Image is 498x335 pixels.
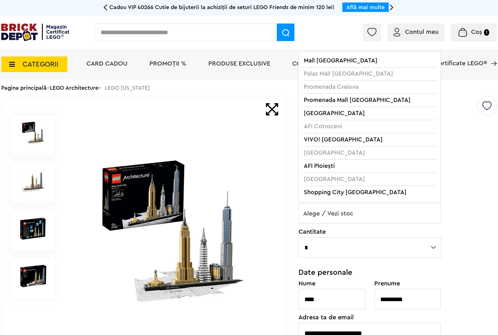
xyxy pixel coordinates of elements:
a: Pagina principală [1,85,47,91]
a: Contul meu [393,29,438,35]
li: Shopping City [GEOGRAPHIC_DATA] [302,186,437,199]
span: Alege / Vezi stoc [298,203,441,224]
li: VIVO! [GEOGRAPHIC_DATA] [302,133,437,146]
img: LEGO New York [70,158,271,304]
li: Mall [GEOGRAPHIC_DATA] [302,54,437,67]
span: Magazine Certificate LEGO® [405,52,487,66]
a: Magazine Certificate LEGO® [487,52,497,58]
li: [GEOGRAPHIC_DATA] [302,146,437,160]
label: Adresa ta de email [298,314,441,321]
img: LEGO New York LEGO 21028 [17,217,49,240]
h3: Date personale [298,269,441,276]
span: Contul meu [405,29,438,35]
li: AFI Ploiești [302,160,437,173]
small: 1 [484,29,489,36]
li: Promenada Craiova [302,81,437,94]
img: LEGO New York [17,121,49,145]
span: Coș [471,29,482,35]
li: [GEOGRAPHIC_DATA] [302,107,437,120]
a: LEGO Architecture [50,85,98,91]
li: AFI Cotroceni [302,120,437,133]
span: CATEGORII [23,61,58,68]
label: Prenume [374,280,441,287]
img: Seturi Lego LEGO New York [17,264,49,288]
a: Card Cadou [86,61,127,67]
label: Cantitate [298,229,441,235]
a: Află mai multe [346,4,385,10]
a: PROMOȚII % [149,61,186,67]
label: Nume [298,280,366,287]
li: [GEOGRAPHIC_DATA] [302,173,437,186]
li: Palas Mall [GEOGRAPHIC_DATA] [302,67,437,81]
div: > > LEGO [US_STATE] [1,80,497,96]
img: LEGO New York [17,169,49,192]
span: Alege / Vezi stoc [299,204,441,224]
a: Produse exclusive [208,61,270,67]
span: Cadou VIP 40266 Cutie de bijuterii la achiziții de seturi LEGO Friends de minim 120 lei! [109,4,335,10]
a: Contact [292,61,322,67]
li: Promenada Mall [GEOGRAPHIC_DATA] [302,94,437,107]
